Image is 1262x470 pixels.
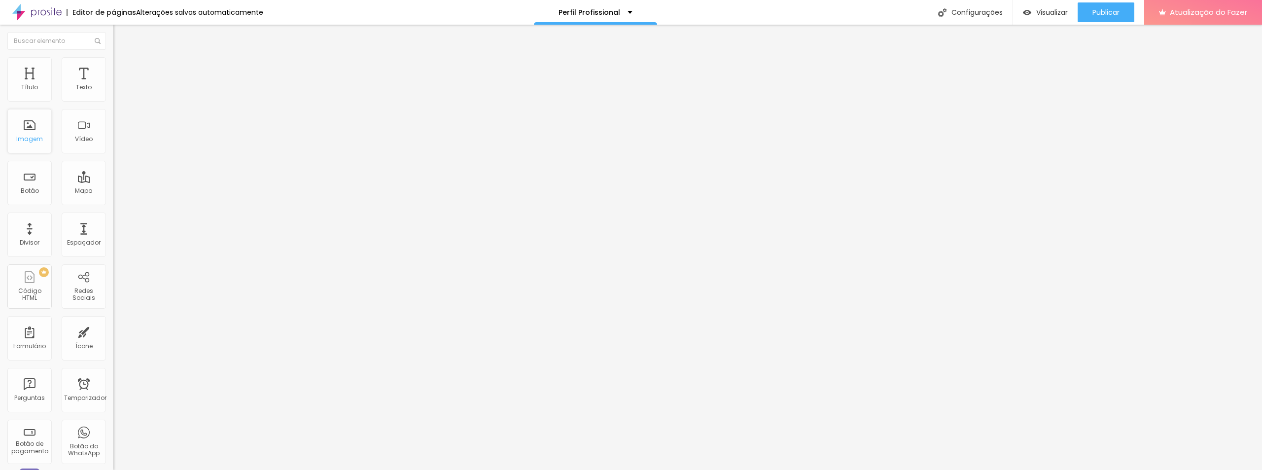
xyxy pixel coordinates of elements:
[113,25,1262,470] iframe: Editor
[64,394,106,402] font: Temporizador
[95,38,101,44] img: Ícone
[7,32,106,50] input: Buscar elemento
[1023,8,1031,17] img: view-1.svg
[16,135,43,143] font: Imagem
[1036,7,1068,17] font: Visualizar
[136,7,263,17] font: Alterações salvas automaticamente
[1013,2,1078,22] button: Visualizar
[11,439,48,455] font: Botão de pagamento
[938,8,946,17] img: Ícone
[75,135,93,143] font: Vídeo
[1092,7,1120,17] font: Publicar
[75,342,93,350] font: Ícone
[13,342,46,350] font: Formulário
[72,287,95,302] font: Redes Sociais
[20,238,39,247] font: Divisor
[72,7,136,17] font: Editor de páginas
[76,83,92,91] font: Texto
[951,7,1003,17] font: Configurações
[68,442,100,457] font: Botão do WhatsApp
[559,7,620,17] font: Perfil Profissional
[1170,7,1247,17] font: Atualização do Fazer
[21,83,38,91] font: Título
[75,186,93,195] font: Mapa
[21,186,39,195] font: Botão
[1078,2,1134,22] button: Publicar
[14,394,45,402] font: Perguntas
[18,287,41,302] font: Código HTML
[67,238,101,247] font: Espaçador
